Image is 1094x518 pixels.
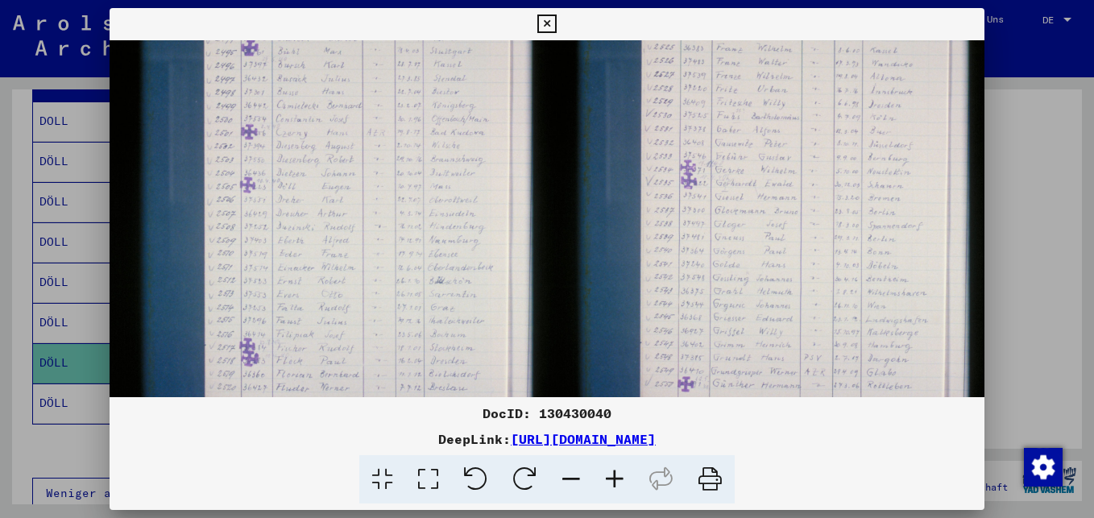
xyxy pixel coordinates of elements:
[511,431,656,447] a: [URL][DOMAIN_NAME]
[1023,447,1062,486] div: Zustimmung ändern
[110,404,984,423] div: DocID: 130430040
[110,429,984,449] div: DeepLink:
[1024,448,1063,487] img: Zustimmung ändern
